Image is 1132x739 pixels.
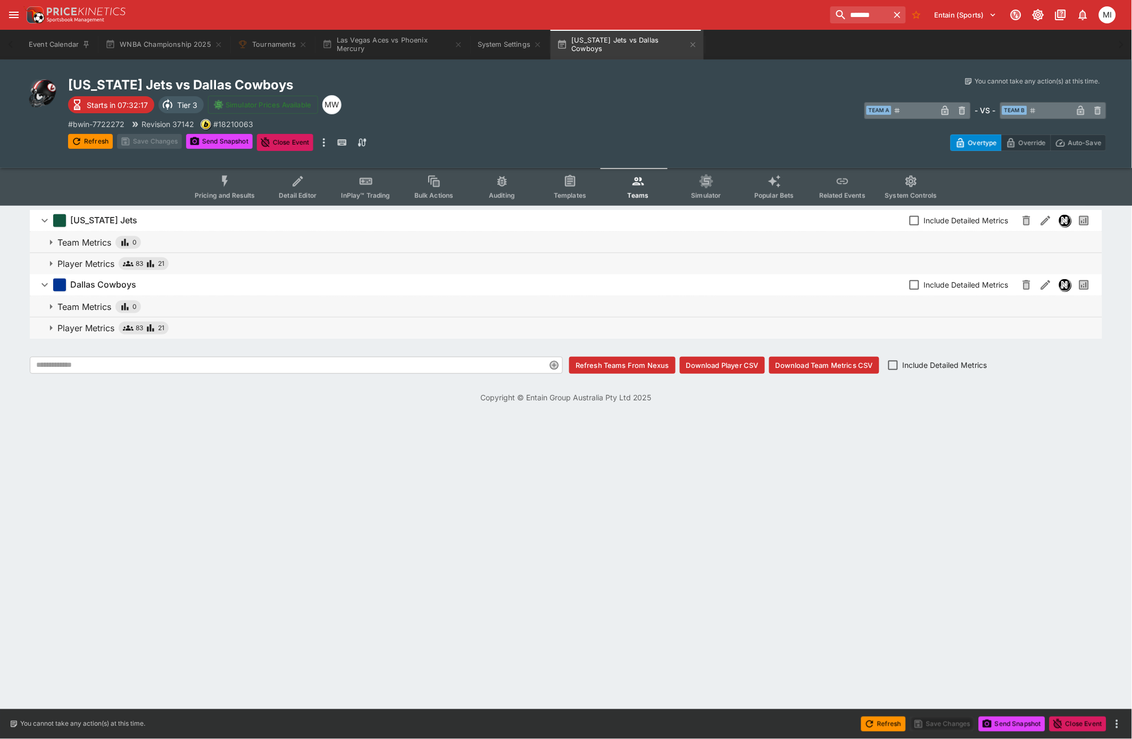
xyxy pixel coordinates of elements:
p: Team Metrics [57,236,111,249]
p: You cannot take any action(s) at this time. [975,77,1100,86]
span: Pricing and Results [195,191,255,199]
div: Nexus [1059,214,1071,227]
p: Player Metrics [57,322,114,334]
span: InPlay™ Trading [342,191,390,199]
span: Related Events [819,191,865,199]
span: Team A [867,106,892,115]
button: Past Performances [1075,275,1094,295]
span: Simulator [692,191,721,199]
span: 83 [136,323,143,333]
span: 21 [158,258,164,269]
p: Auto-Save [1068,137,1102,148]
div: Start From [951,135,1106,151]
img: american_football.png [26,77,60,111]
span: System Controls [885,191,937,199]
button: Documentation [1051,5,1070,24]
button: Refresh [861,717,906,732]
button: Overtype [951,135,1002,151]
button: Select Tenant [928,6,1003,23]
button: No Bookmarks [908,6,925,23]
button: Send Snapshot [186,134,253,149]
button: Nexus [1055,211,1075,230]
button: Simulator Prices Available [208,96,318,114]
button: Team Metrics0 [30,232,1102,253]
div: bwin [201,119,211,130]
img: PriceKinetics [47,7,126,15]
span: Teams [628,191,649,199]
p: Overtype [968,137,997,148]
span: 0 [132,301,137,312]
p: You cannot take any action(s) at this time. [20,719,145,729]
button: Las Vegas Aces vs Phoenix Mercury [316,30,469,60]
span: Team B [1002,106,1027,115]
button: WNBA Championship 2025 [99,30,229,60]
button: Send Snapshot [979,717,1045,732]
button: open drawer [4,5,23,24]
button: Close Event [1050,717,1106,732]
img: PriceKinetics Logo [23,4,45,26]
span: Include Detailed Metrics [903,359,987,371]
img: bwin.png [201,120,211,129]
div: Event type filters [186,168,946,206]
div: Nexus [1059,279,1071,291]
h6: Dallas Cowboys [70,279,136,290]
button: michael.wilczynski [1096,3,1119,27]
button: Close Event [257,134,314,151]
button: Player Metrics8321 [30,317,1102,339]
span: 83 [136,258,143,269]
p: Copy To Clipboard [213,119,253,130]
span: 0 [132,237,137,248]
img: Sportsbook Management [47,18,104,22]
button: more [318,134,330,151]
span: Include Detailed Metrics [924,215,1009,226]
span: Templates [554,191,586,199]
h6: - VS - [975,105,996,116]
img: nexus.svg [1059,279,1071,291]
img: nexus.svg [1059,215,1071,226]
input: search [830,6,889,23]
button: Download Team Metrics CSV [769,357,879,374]
p: Team Metrics [57,300,111,313]
button: more [1111,718,1123,730]
button: Connected to PK [1006,5,1026,24]
p: Starts in 07:32:17 [87,99,148,111]
p: Tier 3 [177,99,197,111]
button: Tournaments [231,30,314,60]
h2: Copy To Clipboard [68,77,587,93]
button: Refresh Teams From Nexus [569,357,676,374]
button: Past Performances [1075,211,1094,230]
span: 21 [158,323,164,333]
button: [US_STATE] Jets vs Dallas Cowboys [551,30,704,60]
button: Refresh [68,134,113,149]
span: Detail Editor [279,191,317,199]
p: Copy To Clipboard [68,119,124,130]
span: Popular Bets [754,191,794,199]
button: System Settings [471,30,548,60]
button: Nexus [1055,275,1075,295]
p: Override [1019,137,1046,148]
span: Include Detailed Metrics [924,279,1009,290]
div: michael.wilczynski [1099,6,1116,23]
h6: [US_STATE] Jets [70,215,137,226]
button: Dallas CowboysInclude Detailed MetricsNexusPast Performances [30,274,1102,296]
button: Override [1001,135,1051,151]
button: Event Calendar [22,30,97,60]
button: Toggle light/dark mode [1029,5,1048,24]
p: Player Metrics [57,257,114,270]
button: Auto-Save [1051,135,1106,151]
button: Download Player CSV [680,357,765,374]
button: Player Metrics8321 [30,253,1102,274]
button: Notifications [1073,5,1093,24]
span: Auditing [489,191,515,199]
button: Team Metrics0 [30,296,1102,317]
span: Bulk Actions [414,191,454,199]
div: Michael Wilczynski [322,95,342,114]
p: Revision 37142 [141,119,194,130]
button: [US_STATE] JetsInclude Detailed MetricsNexusPast Performances [30,210,1102,231]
